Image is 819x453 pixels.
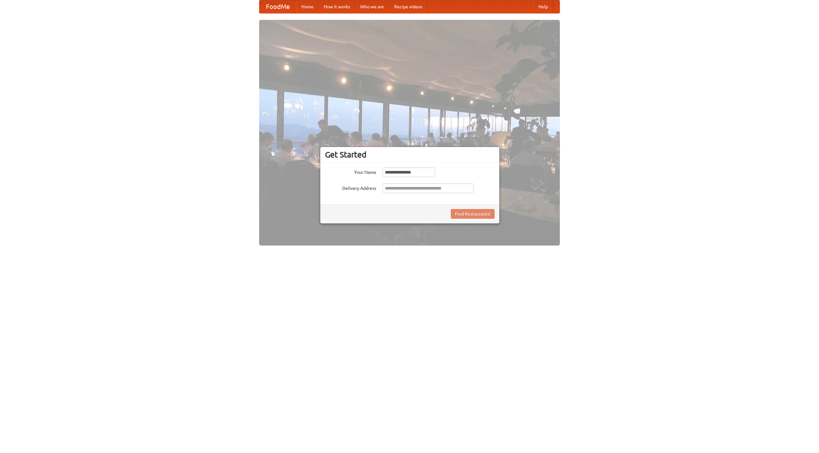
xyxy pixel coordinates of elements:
a: Help [533,0,553,13]
h3: Get Started [325,150,495,159]
button: Find Restaurants! [451,209,495,219]
a: Who we are [355,0,389,13]
a: Home [296,0,319,13]
a: FoodMe [259,0,296,13]
a: How it works [319,0,355,13]
a: Recipe videos [389,0,427,13]
label: Your Name [325,167,376,175]
label: Delivery Address [325,183,376,191]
